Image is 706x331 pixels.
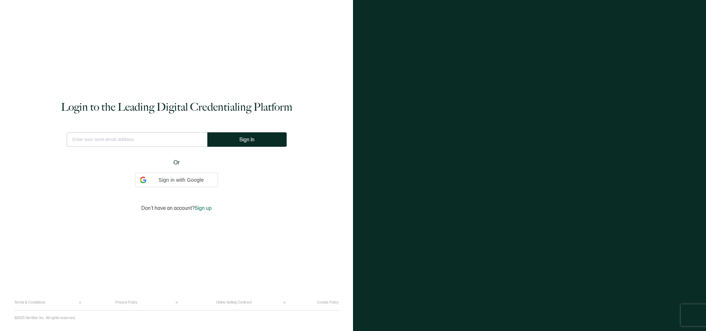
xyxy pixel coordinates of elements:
p: ©2025 Sertifier Inc.. All rights reserved. [14,316,76,320]
button: Sign In [207,132,287,147]
a: Terms & Conditions [14,300,45,305]
p: Don't have an account? [141,205,212,211]
a: Online Selling Contract [216,300,252,305]
div: Sign in with Google [135,173,218,187]
span: Sign In [239,137,255,142]
a: Cookie Policy [317,300,339,305]
span: Sign in with Google [149,176,213,184]
span: Or [173,158,180,167]
span: Sign up [195,205,212,211]
input: Enter your work email address [67,132,207,147]
a: Privacy Policy [115,300,137,305]
h1: Login to the Leading Digital Credentialing Platform [61,100,292,114]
